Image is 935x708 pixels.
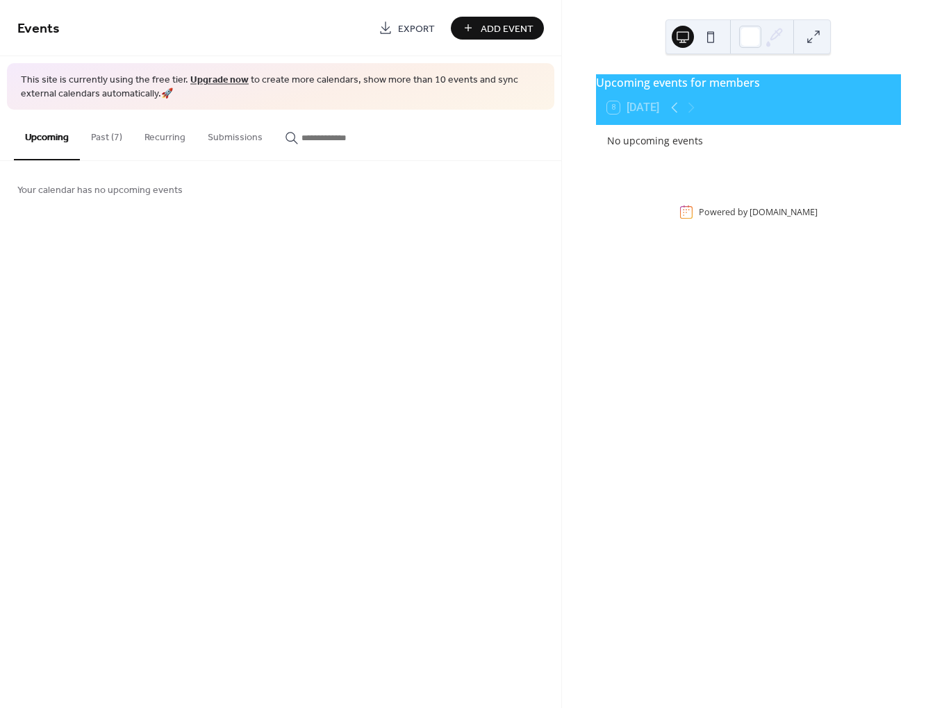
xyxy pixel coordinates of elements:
[17,15,60,42] span: Events
[17,183,183,198] span: Your calendar has no upcoming events
[21,74,540,101] span: This site is currently using the free tier. to create more calendars, show more than 10 events an...
[607,133,890,148] div: No upcoming events
[451,17,544,40] button: Add Event
[481,22,533,36] span: Add Event
[596,74,901,91] div: Upcoming events for members
[190,71,249,90] a: Upgrade now
[197,110,274,159] button: Submissions
[368,17,445,40] a: Export
[14,110,80,160] button: Upcoming
[80,110,133,159] button: Past (7)
[133,110,197,159] button: Recurring
[750,206,818,218] a: [DOMAIN_NAME]
[699,206,818,218] div: Powered by
[398,22,435,36] span: Export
